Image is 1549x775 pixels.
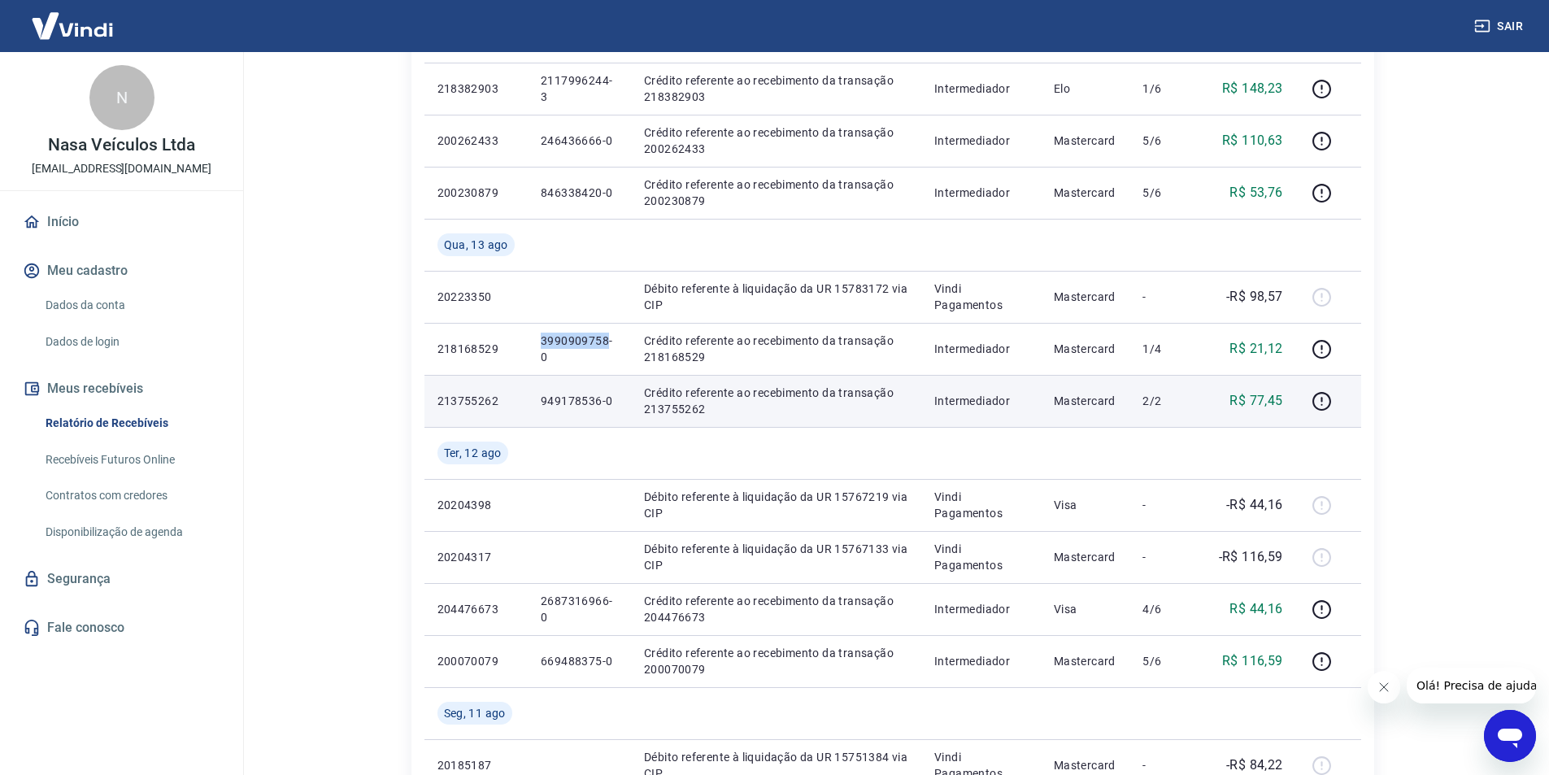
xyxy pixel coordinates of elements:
[1142,81,1190,97] p: 1/6
[1219,547,1283,567] p: -R$ 116,59
[644,72,908,105] p: Crédito referente ao recebimento da transação 218382903
[437,393,515,409] p: 213755262
[1142,601,1190,617] p: 4/6
[20,1,125,50] img: Vindi
[1471,11,1529,41] button: Sair
[644,489,908,521] p: Débito referente à liquidação da UR 15767219 via CIP
[541,333,618,365] p: 3990909758-0
[1054,601,1117,617] p: Visa
[644,176,908,209] p: Crédito referente ao recebimento da transação 200230879
[39,516,224,549] a: Disponibilização de agenda
[1054,653,1117,669] p: Mastercard
[437,185,515,201] p: 200230879
[1226,755,1283,775] p: -R$ 84,22
[1142,289,1190,305] p: -
[1142,497,1190,513] p: -
[89,65,154,130] div: N
[1229,391,1282,411] p: R$ 77,45
[437,497,515,513] p: 20204398
[1054,133,1117,149] p: Mastercard
[39,289,224,322] a: Dados da conta
[1054,393,1117,409] p: Mastercard
[20,371,224,407] button: Meus recebíveis
[1407,668,1536,703] iframe: Mensagem da empresa
[437,81,515,97] p: 218382903
[934,601,1028,617] p: Intermediador
[644,385,908,417] p: Crédito referente ao recebimento da transação 213755262
[1142,341,1190,357] p: 1/4
[934,281,1028,313] p: Vindi Pagamentos
[934,341,1028,357] p: Intermediador
[541,653,618,669] p: 669488375-0
[541,72,618,105] p: 2117996244-3
[437,601,515,617] p: 204476673
[934,393,1028,409] p: Intermediador
[1054,185,1117,201] p: Mastercard
[934,653,1028,669] p: Intermediador
[1142,549,1190,565] p: -
[1229,599,1282,619] p: R$ 44,16
[1222,651,1283,671] p: R$ 116,59
[541,133,618,149] p: 246436666-0
[1222,79,1283,98] p: R$ 148,23
[437,757,515,773] p: 20185187
[541,593,618,625] p: 2687316966-0
[48,137,194,154] p: Nasa Veículos Ltda
[1054,757,1117,773] p: Mastercard
[934,541,1028,573] p: Vindi Pagamentos
[1142,653,1190,669] p: 5/6
[1142,185,1190,201] p: 5/6
[1229,339,1282,359] p: R$ 21,12
[39,407,224,440] a: Relatório de Recebíveis
[437,341,515,357] p: 218168529
[32,160,211,177] p: [EMAIL_ADDRESS][DOMAIN_NAME]
[644,124,908,157] p: Crédito referente ao recebimento da transação 200262433
[1142,757,1190,773] p: -
[1222,131,1283,150] p: R$ 110,63
[437,653,515,669] p: 200070079
[1054,81,1117,97] p: Elo
[934,81,1028,97] p: Intermediador
[644,593,908,625] p: Crédito referente ao recebimento da transação 204476673
[1142,133,1190,149] p: 5/6
[1054,341,1117,357] p: Mastercard
[1054,497,1117,513] p: Visa
[20,204,224,240] a: Início
[20,610,224,646] a: Fale conosco
[541,185,618,201] p: 846338420-0
[934,185,1028,201] p: Intermediador
[437,289,515,305] p: 20223350
[644,645,908,677] p: Crédito referente ao recebimento da transação 200070079
[1142,393,1190,409] p: 2/2
[20,561,224,597] a: Segurança
[444,445,502,461] span: Ter, 12 ago
[20,253,224,289] button: Meu cadastro
[541,393,618,409] p: 949178536-0
[444,705,506,721] span: Seg, 11 ago
[1368,671,1400,703] iframe: Fechar mensagem
[437,133,515,149] p: 200262433
[437,549,515,565] p: 20204317
[10,11,137,24] span: Olá! Precisa de ajuda?
[644,281,908,313] p: Débito referente à liquidação da UR 15783172 via CIP
[1484,710,1536,762] iframe: Botão para abrir a janela de mensagens
[1226,495,1283,515] p: -R$ 44,16
[444,237,508,253] span: Qua, 13 ago
[1229,183,1282,202] p: R$ 53,76
[39,325,224,359] a: Dados de login
[644,333,908,365] p: Crédito referente ao recebimento da transação 218168529
[934,133,1028,149] p: Intermediador
[1054,289,1117,305] p: Mastercard
[1226,287,1283,307] p: -R$ 98,57
[39,443,224,477] a: Recebíveis Futuros Online
[1054,549,1117,565] p: Mastercard
[39,479,224,512] a: Contratos com credores
[644,541,908,573] p: Débito referente à liquidação da UR 15767133 via CIP
[934,489,1028,521] p: Vindi Pagamentos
